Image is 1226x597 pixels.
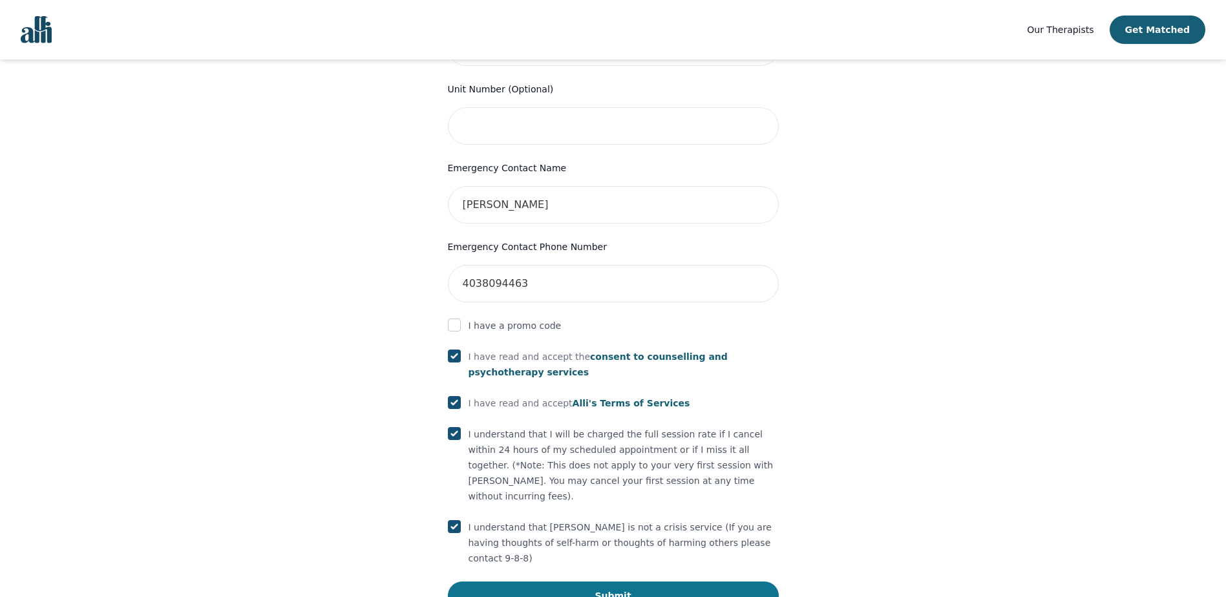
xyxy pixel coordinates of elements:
[469,395,690,411] p: I have read and accept
[448,239,779,255] label: Emergency Contact Phone Number
[1027,25,1094,35] span: Our Therapists
[469,426,779,504] p: I understand that I will be charged the full session rate if I cancel within 24 hours of my sched...
[21,16,52,43] img: alli logo
[448,81,779,97] label: Unit Number (Optional)
[469,519,779,566] p: I understand that [PERSON_NAME] is not a crisis service (If you are having thoughts of self-harm ...
[448,160,779,176] label: Emergency Contact Name
[469,318,562,333] p: I have a promo code
[1110,16,1205,44] button: Get Matched
[469,349,779,380] p: I have read and accept the
[573,398,690,408] span: Alli's Terms of Services
[1027,22,1094,37] a: Our Therapists
[469,351,728,377] span: consent to counselling and psychotherapy services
